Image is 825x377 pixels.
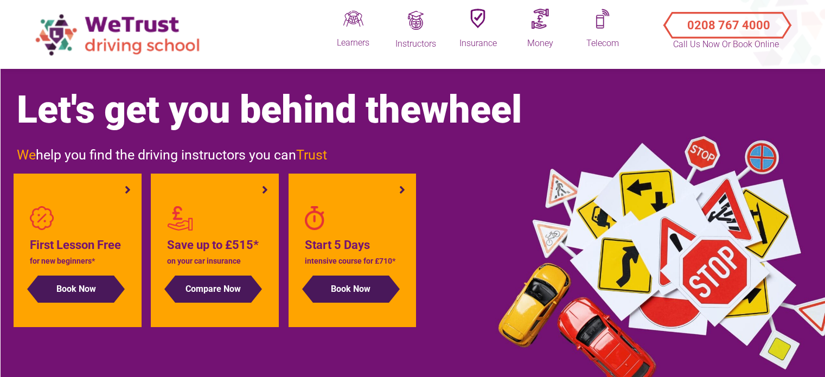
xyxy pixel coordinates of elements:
[470,9,485,29] img: Insuranceq.png
[668,9,784,31] button: Call Us Now or Book Online
[305,206,324,231] img: stopwatch-regular.png
[175,276,251,303] button: Compare Now
[654,3,798,41] a: Call Us Now or Book Online 0208 767 4000
[17,147,36,163] span: We
[27,6,212,63] img: wetrust-ds-logo.png
[30,257,95,265] span: for new beginners*
[167,206,193,231] img: red-personal-loans2.png
[672,38,781,51] p: Call Us Now or Book Online
[406,11,425,30] img: Trainingq.png
[451,37,505,50] div: Insurance
[313,276,389,303] button: Book Now
[167,206,263,303] a: Save up to £515* on your car insurance Compare Now
[343,9,363,29] img: Driveq.png
[575,37,630,50] div: Telecom
[596,9,610,29] img: Mobileq.png
[513,37,567,50] div: Money
[421,87,522,132] span: wheel
[305,236,400,254] h4: Start 5 Days
[30,206,54,231] img: badge-percent-light.png
[167,257,241,265] span: on your car insurance
[388,38,443,50] div: Instructors
[17,147,327,163] span: help you find the driving instructors you can
[305,206,400,303] a: Start 5 Days intensive course for £710* Book Now
[30,206,125,303] a: First Lesson Free for new beginners* Book Now
[326,37,380,49] div: Learners
[38,276,114,303] button: Book Now
[17,87,522,132] span: Let's get you behind the
[305,257,395,265] span: intensive course for £710*
[532,9,549,29] img: Moneyq.png
[30,236,125,254] h4: First Lesson Free
[167,236,263,254] h4: Save up to £515*
[296,147,327,163] span: Trust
